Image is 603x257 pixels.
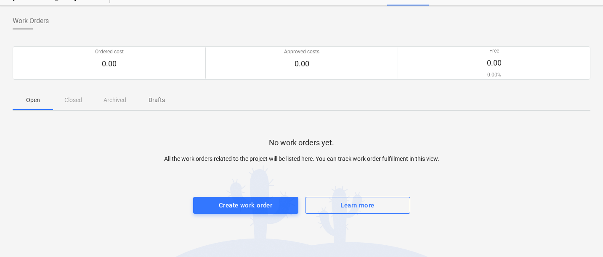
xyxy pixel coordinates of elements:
p: 0.00 [284,59,319,69]
p: No work orders yet. [269,138,334,148]
p: 0.00 [487,58,502,68]
button: Create work order [193,197,298,214]
iframe: Chat Widget [561,217,603,257]
div: Learn more [340,200,374,211]
p: Open [23,96,43,105]
p: 0.00 [95,59,124,69]
div: Create work order [219,200,272,211]
span: Work Orders [13,16,49,26]
p: Ordered cost [95,48,124,55]
p: 0.00% [487,71,502,79]
p: Approved costs [284,48,319,55]
button: Learn more [305,197,410,214]
p: Free [487,47,502,55]
p: All the work orders related to the project will be listed here. You can track work order fulfillm... [157,155,446,163]
p: Drafts [146,96,167,105]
